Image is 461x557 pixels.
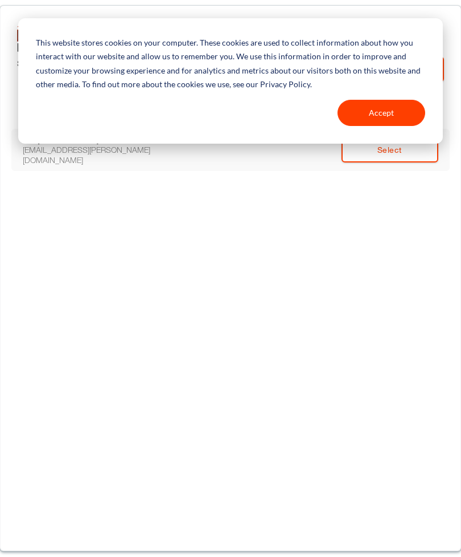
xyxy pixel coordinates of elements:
[17,56,137,70] label: Search: will [PERSON_NAME]
[23,145,176,165] div: [EMAIL_ADDRESS][PERSON_NAME][DOMAIN_NAME]
[17,22,85,52] img: 6f7da32581c89ca25d665dc3aae533e4f14fe3ef_original.svg
[337,100,425,126] button: Accept
[36,36,425,92] p: This website stores cookies on your computer. These cookies are used to collect information about...
[18,18,443,144] div: Cookie banner
[11,100,450,117] h3: Select Your Account
[341,137,438,162] a: Select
